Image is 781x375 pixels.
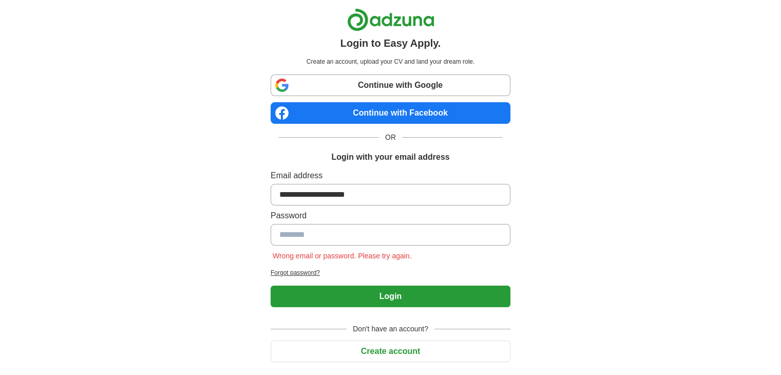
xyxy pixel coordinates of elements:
[271,74,510,96] a: Continue with Google
[271,252,414,260] span: Wrong email or password. Please try again.
[271,268,510,277] a: Forgot password?
[347,8,434,31] img: Adzuna logo
[379,132,402,143] span: OR
[340,35,441,51] h1: Login to Easy Apply.
[271,341,510,362] button: Create account
[331,151,449,163] h1: Login with your email address
[271,102,510,124] a: Continue with Facebook
[347,324,434,334] span: Don't have an account?
[271,170,510,182] label: Email address
[271,347,510,355] a: Create account
[273,57,508,66] p: Create an account, upload your CV and land your dream role.
[271,286,510,307] button: Login
[271,210,510,222] label: Password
